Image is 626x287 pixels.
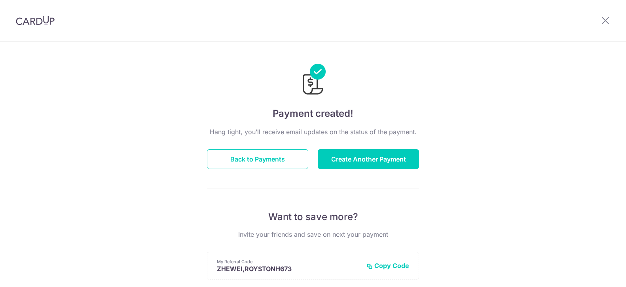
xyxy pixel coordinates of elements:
[217,258,360,265] p: My Referral Code
[207,211,419,223] p: Want to save more?
[318,149,419,169] button: Create Another Payment
[16,16,55,25] img: CardUp
[300,64,326,97] img: Payments
[575,263,618,283] iframe: Opens a widget where you can find more information
[366,262,409,270] button: Copy Code
[207,230,419,239] p: Invite your friends and save on next your payment
[207,106,419,121] h4: Payment created!
[207,127,419,137] p: Hang tight, you’ll receive email updates on the status of the payment.
[207,149,308,169] button: Back to Payments
[217,265,360,273] p: ZHEWEI,ROYSTONH673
